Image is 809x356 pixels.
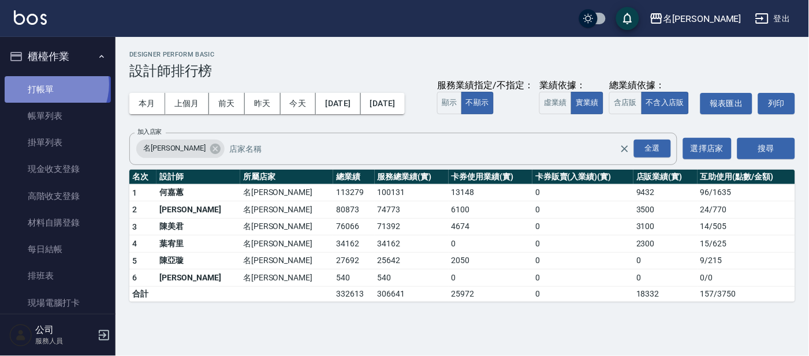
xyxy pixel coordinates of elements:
[5,76,111,103] a: 打帳單
[14,10,47,25] img: Logo
[375,269,449,287] td: 540
[333,170,374,185] th: 總業績
[281,93,316,114] button: 今天
[461,92,494,114] button: 不顯示
[449,201,532,219] td: 6100
[532,218,633,235] td: 0
[35,324,94,336] h5: 公司
[375,218,449,235] td: 71392
[532,170,633,185] th: 卡券販賣(入業績)(實)
[240,170,333,185] th: 所屬店家
[129,51,795,58] h2: Designer Perform Basic
[758,93,795,114] button: 列印
[633,201,698,219] td: 3500
[136,140,225,158] div: 名[PERSON_NAME]
[132,188,137,197] span: 1
[137,128,162,136] label: 加入店家
[132,273,137,282] span: 6
[333,184,374,201] td: 113279
[633,269,698,287] td: 0
[632,137,673,160] button: Open
[156,235,240,253] td: 葉宥里
[240,184,333,201] td: 名[PERSON_NAME]
[751,8,795,29] button: 登出
[156,170,240,185] th: 設計師
[698,252,795,269] td: 9 / 215
[698,235,795,253] td: 15 / 625
[156,184,240,201] td: 何嘉蕙
[333,286,374,301] td: 332613
[226,138,639,159] input: 店家名稱
[532,201,633,219] td: 0
[136,143,212,154] span: 名[PERSON_NAME]
[5,263,111,289] a: 排班表
[5,236,111,263] a: 每日結帳
[132,205,137,214] span: 2
[633,235,698,253] td: 2300
[129,170,156,185] th: 名次
[437,92,462,114] button: 顯示
[129,93,165,114] button: 本月
[240,235,333,253] td: 名[PERSON_NAME]
[156,269,240,287] td: [PERSON_NAME]
[532,252,633,269] td: 0
[5,42,111,72] button: 櫃檯作業
[132,256,137,265] span: 5
[5,129,111,156] a: 掛單列表
[532,269,633,287] td: 0
[633,286,698,301] td: 18332
[375,170,449,185] th: 服務總業績(實)
[698,269,795,287] td: 0 / 0
[5,156,111,182] a: 現金收支登錄
[132,222,137,231] span: 3
[5,290,111,316] a: 現場電腦打卡
[698,201,795,219] td: 24 / 770
[375,184,449,201] td: 100131
[9,324,32,347] img: Person
[35,336,94,346] p: 服務人員
[333,201,374,219] td: 80873
[5,183,111,209] a: 高階收支登錄
[333,235,374,253] td: 34162
[633,170,698,185] th: 店販業績(實)
[633,218,698,235] td: 3100
[698,218,795,235] td: 14 / 505
[129,170,795,302] table: a dense table
[375,235,449,253] td: 34162
[645,7,746,31] button: 名[PERSON_NAME]
[129,63,795,79] h3: 設計師排行榜
[633,184,698,201] td: 9432
[449,218,532,235] td: 4674
[532,235,633,253] td: 0
[156,218,240,235] td: 陳美君
[240,201,333,219] td: 名[PERSON_NAME]
[449,184,532,201] td: 13148
[156,201,240,219] td: [PERSON_NAME]
[240,252,333,269] td: 名[PERSON_NAME]
[698,170,795,185] th: 互助使用(點數/金額)
[616,7,639,30] button: save
[132,239,137,248] span: 4
[449,252,532,269] td: 2050
[5,209,111,236] a: 材料自購登錄
[449,269,532,287] td: 0
[437,80,534,92] div: 服務業績指定/不指定：
[532,286,633,301] td: 0
[156,252,240,269] td: 陳亞璇
[333,218,374,235] td: 76066
[449,235,532,253] td: 0
[617,141,633,157] button: Clear
[165,93,209,114] button: 上個月
[700,93,752,114] button: 報表匯出
[663,12,741,26] div: 名[PERSON_NAME]
[532,184,633,201] td: 0
[375,201,449,219] td: 74773
[634,140,671,158] div: 全選
[209,93,245,114] button: 前天
[683,138,732,159] button: 選擇店家
[539,80,603,92] div: 業績依據：
[361,93,405,114] button: [DATE]
[633,252,698,269] td: 0
[698,286,795,301] td: 157 / 3750
[333,252,374,269] td: 27692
